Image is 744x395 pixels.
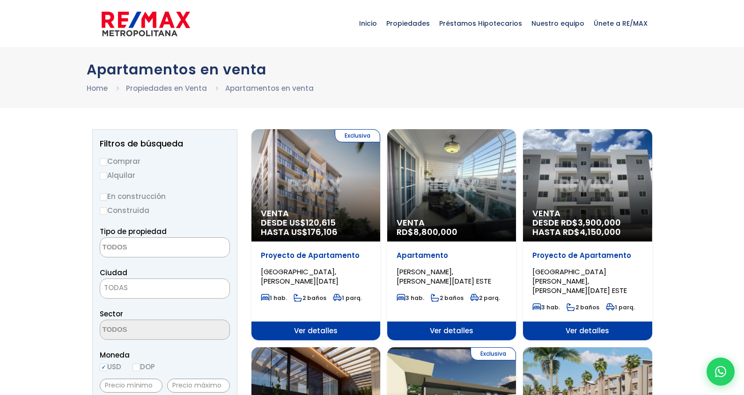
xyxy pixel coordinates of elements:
p: Proyecto de Apartamento [261,251,371,260]
span: 1 parq. [333,294,362,302]
textarea: Search [100,238,191,258]
span: 2 parq. [470,294,500,302]
label: DOP [133,361,155,373]
span: [GEOGRAPHIC_DATA], [PERSON_NAME][DATE] [261,267,339,286]
a: Venta RD$8,800,000 Apartamento [PERSON_NAME], [PERSON_NAME][DATE] ESTE 3 hab. 2 baños 2 parq. Ver... [387,129,516,340]
li: Apartamentos en venta [225,82,314,94]
span: RD$ [397,226,457,238]
span: 2 baños [431,294,464,302]
span: Sector [100,309,123,319]
span: [GEOGRAPHIC_DATA][PERSON_NAME], [PERSON_NAME][DATE] ESTE [532,267,627,295]
span: [PERSON_NAME], [PERSON_NAME][DATE] ESTE [397,267,491,286]
span: Inicio [354,9,382,37]
span: 2 baños [567,303,599,311]
input: Precio máximo [167,379,230,393]
span: HASTA US$ [261,227,371,237]
input: Construida [100,207,107,215]
span: Venta [397,218,507,227]
span: DESDE RD$ [532,218,642,237]
a: Exclusiva Venta DESDE US$120,615 HASTA US$176,106 Proyecto de Apartamento [GEOGRAPHIC_DATA], [PER... [251,129,380,340]
textarea: Search [100,320,191,340]
label: Alquilar [100,169,230,181]
p: Apartamento [397,251,507,260]
span: 176,106 [308,226,338,238]
span: Propiedades [382,9,435,37]
span: Ver detalles [387,322,516,340]
input: Comprar [100,158,107,166]
span: TODAS [100,281,229,294]
h2: Filtros de búsqueda [100,139,230,148]
span: 8,800,000 [413,226,457,238]
span: Ver detalles [251,322,380,340]
a: Home [87,83,108,93]
span: Tipo de propiedad [100,227,167,236]
span: Venta [261,209,371,218]
input: USD [100,364,107,371]
p: Proyecto de Apartamento [532,251,642,260]
span: 120,615 [306,217,336,228]
span: 2 baños [294,294,326,302]
span: Exclusiva [471,347,516,360]
label: USD [100,361,121,373]
span: Exclusiva [335,129,380,142]
span: 4,150,000 [580,226,621,238]
span: 3,900,000 [578,217,621,228]
h1: Apartamentos en venta [87,61,658,78]
a: Venta DESDE RD$3,900,000 HASTA RD$4,150,000 Proyecto de Apartamento [GEOGRAPHIC_DATA][PERSON_NAME... [523,129,652,340]
span: 1 parq. [606,303,635,311]
span: TODAS [100,278,230,299]
span: Préstamos Hipotecarios [435,9,527,37]
label: Construida [100,205,230,216]
span: HASTA RD$ [532,227,642,237]
span: 3 hab. [532,303,560,311]
span: Nuestro equipo [527,9,589,37]
input: DOP [133,364,140,371]
span: TODAS [104,283,128,293]
input: En construcción [100,193,107,201]
label: En construcción [100,190,230,202]
input: Alquilar [100,172,107,180]
span: 1 hab. [261,294,287,302]
input: Precio mínimo [100,379,162,393]
label: Comprar [100,155,230,167]
span: Venta [532,209,642,218]
span: DESDE US$ [261,218,371,237]
span: 3 hab. [397,294,424,302]
span: Ver detalles [523,322,652,340]
a: Propiedades en Venta [126,83,207,93]
span: Únete a RE/MAX [589,9,652,37]
span: Ciudad [100,268,127,278]
span: Moneda [100,349,230,361]
img: remax-metropolitana-logo [102,10,190,38]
